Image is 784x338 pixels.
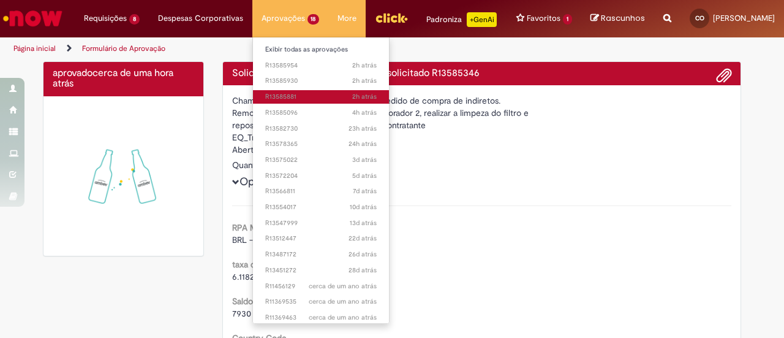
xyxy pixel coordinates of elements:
[350,202,377,212] span: 10d atrás
[350,218,377,228] span: 13d atrás
[53,67,173,90] time: 01/10/2025 14:09:51
[352,155,377,164] time: 29/09/2025 08:45:20
[309,282,377,291] span: cerca de um ano atrás
[695,14,704,22] span: CO
[352,171,377,180] span: 5d atrás
[265,108,377,118] span: R13585096
[253,311,390,325] a: Aberto R11369463 :
[13,44,56,53] a: Página inicial
[309,297,377,306] span: cerca de um ano atrás
[232,107,732,119] div: Remover toda a carga de carvão do declorador 2, realizar a limpeza do filtro e
[352,76,377,85] time: 01/10/2025 13:17:41
[349,250,377,259] time: 06/09/2025 12:37:57
[350,202,377,212] time: 22/09/2025 09:53:48
[253,185,390,198] a: Aberto R13566811 :
[158,12,243,25] span: Despesas Corporativas
[232,222,276,233] b: RPA Moeda
[601,12,645,24] span: Rascunhos
[265,124,377,134] span: R13582730
[253,74,390,88] a: Aberto R13585930 :
[232,131,732,144] div: EQ_Troca e limpeza do filtro de carvão
[265,171,377,181] span: R13572204
[1,6,64,31] img: ServiceNow
[232,68,732,79] h4: Solicitação de aprovação para Item solicitado R13585346
[253,295,390,309] a: Aberto R11369535 :
[265,297,377,307] span: R11369535
[352,61,377,70] time: 01/10/2025 13:24:28
[232,159,732,171] div: Quantidade 1
[253,232,390,245] a: Aberto R13512447 :
[265,282,377,291] span: R11456129
[232,144,274,156] label: Aberto por
[265,218,377,228] span: R13547999
[527,12,560,25] span: Favoritos
[253,280,390,293] a: Aberto R11456129 :
[265,202,377,212] span: R13554017
[352,108,377,117] span: 4h atrás
[253,217,390,230] a: Aberto R13547999 :
[232,296,253,307] b: Saldo
[232,259,303,270] b: taxa de conversão
[349,124,377,133] time: 30/09/2025 16:16:38
[232,144,732,159] div: [PERSON_NAME]
[265,313,377,323] span: R11369463
[232,119,732,131] div: reposição da carga disponibilizada pela contratante
[426,12,497,27] div: Padroniza
[265,266,377,275] span: R13451272
[265,92,377,102] span: R13585881
[352,61,377,70] span: 2h atrás
[265,139,377,149] span: R13578365
[232,308,251,319] span: 7930
[253,90,390,104] a: Aberto R13585881 :
[349,266,377,275] span: 28d atrás
[353,186,377,196] span: 7d atrás
[253,43,390,56] a: Exibir todas as aprovações
[309,313,377,322] span: cerca de um ano atrás
[129,14,140,25] span: 8
[232,271,254,282] span: 6.1182
[253,248,390,261] a: Aberto R13487172 :
[349,266,377,275] time: 03/09/2025 22:14:28
[349,250,377,259] span: 26d atrás
[352,76,377,85] span: 2h atrás
[253,122,390,136] a: Aberto R13582730 :
[309,313,377,322] time: 11/04/2024 10:21:59
[53,106,194,247] img: sucesso_1.gif
[53,67,173,90] span: cerca de uma hora atrás
[82,44,165,53] a: Formulário de Aprovação
[53,68,194,90] h4: aprovado
[713,13,775,23] span: [PERSON_NAME]
[265,61,377,71] span: R13585954
[349,139,377,148] span: 24h atrás
[253,169,390,183] a: Aberto R13572204 :
[265,234,377,244] span: R13512447
[265,76,377,86] span: R13585930
[349,124,377,133] span: 23h atrás
[265,250,377,259] span: R13487172
[337,12,356,25] span: More
[253,137,390,151] a: Aberto R13578365 :
[253,59,390,72] a: Aberto R13585954 :
[309,297,377,306] time: 11/04/2024 10:26:01
[265,186,377,196] span: R13566811
[253,201,390,214] a: Aberto R13554017 :
[352,171,377,180] time: 26/09/2025 18:18:56
[352,155,377,164] span: 3d atrás
[349,234,377,243] time: 10/09/2025 08:23:50
[375,9,408,27] img: click_logo_yellow_360x200.png
[353,186,377,196] time: 25/09/2025 14:10:11
[253,264,390,277] a: Aberto R13451272 :
[349,139,377,148] time: 30/09/2025 15:09:10
[9,37,513,60] ul: Trilhas de página
[352,92,377,101] time: 01/10/2025 13:03:42
[253,106,390,120] a: Aberto R13585096 :
[352,92,377,101] span: 2h atrás
[590,13,645,25] a: Rascunhos
[467,12,497,27] p: +GenAi
[252,37,390,324] ul: Aprovações
[262,12,305,25] span: Aprovações
[232,94,732,107] div: Chamado destinado para a geração de pedido de compra de indiretos.
[307,14,320,25] span: 18
[563,14,572,25] span: 1
[309,282,377,291] time: 06/05/2024 14:20:27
